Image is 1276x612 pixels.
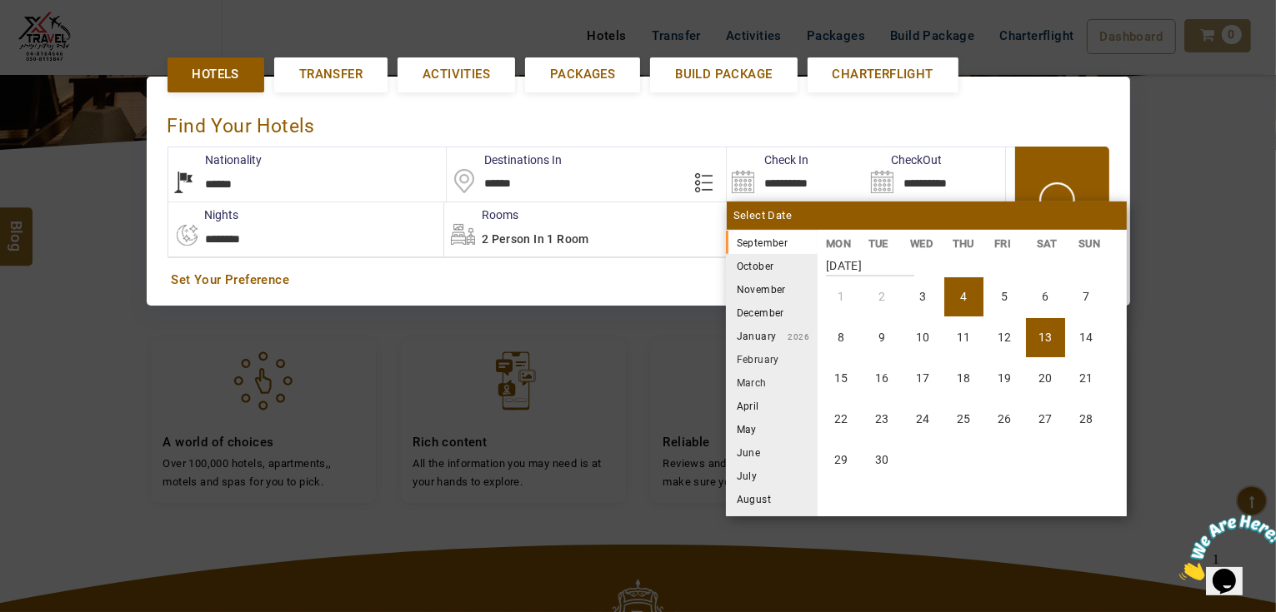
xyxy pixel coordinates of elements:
[788,239,904,248] small: 2025
[859,235,902,252] li: TUE
[826,246,914,276] strong: [DATE]
[7,7,13,21] span: 1
[727,152,808,168] label: Check In
[1026,359,1065,398] li: Saturday, 20 September 2025
[1067,318,1106,357] li: Sunday, 14 September 2025
[985,400,1024,439] li: Friday, 26 September 2025
[1026,277,1065,316] li: Saturday, 6 September 2025
[168,97,1109,147] div: Find Your Hotels
[985,359,1024,398] li: Friday, 19 September 2025
[650,57,797,92] a: Build Package
[726,394,818,417] li: April
[398,57,515,92] a: Activities
[7,7,110,72] img: Chat attention grabber
[822,400,861,439] li: Monday, 22 September 2025
[274,57,388,92] a: Transfer
[818,235,860,252] li: MON
[726,324,818,347] li: January
[903,400,943,439] li: Wednesday, 24 September 2025
[822,440,861,480] li: Monday, 29 September 2025
[1026,400,1065,439] li: Saturday, 27 September 2025
[726,417,818,440] li: May
[447,152,562,168] label: Destinations In
[863,359,902,398] li: Tuesday, 16 September 2025
[1067,277,1106,316] li: Sunday, 7 September 2025
[863,318,902,357] li: Tuesday, 9 September 2025
[777,332,810,341] small: 2026
[726,231,818,254] li: September
[726,347,818,371] li: February
[944,400,983,439] li: Thursday, 25 September 2025
[550,66,615,83] span: Packages
[726,440,818,464] li: June
[903,359,943,398] li: Wednesday, 17 September 2025
[168,206,239,223] label: nights
[726,371,818,394] li: March
[822,318,861,357] li: Monday, 8 September 2025
[944,359,983,398] li: Thursday, 18 September 2025
[726,254,818,277] li: October
[986,235,1028,252] li: FRI
[944,277,983,316] li: Thursday, 4 September 2025
[726,301,818,324] li: December
[726,487,818,510] li: August
[1028,235,1070,252] li: SAT
[525,57,640,92] a: Packages
[902,235,944,252] li: WED
[726,277,818,301] li: November
[822,359,861,398] li: Monday, 15 September 2025
[943,235,986,252] li: THU
[675,66,772,83] span: Build Package
[1067,359,1106,398] li: Sunday, 21 September 2025
[726,464,818,487] li: July
[1070,235,1113,252] li: SUN
[727,202,1127,230] div: Select Date
[172,271,1105,289] a: Set Your Preference
[299,66,363,83] span: Transfer
[985,277,1024,316] li: Friday, 5 September 2025
[808,57,958,92] a: Charterflight
[985,318,1024,357] li: Friday, 12 September 2025
[903,277,943,316] li: Wednesday, 3 September 2025
[903,318,943,357] li: Wednesday, 10 September 2025
[866,152,942,168] label: CheckOut
[866,147,1005,202] input: Search
[168,57,264,92] a: Hotels
[944,318,983,357] li: Thursday, 11 September 2025
[1026,318,1065,357] li: Saturday, 13 September 2025
[482,232,589,246] span: 2 Person in 1 Room
[423,66,490,83] span: Activities
[168,152,263,168] label: Nationality
[833,66,933,83] span: Charterflight
[1173,508,1276,587] iframe: chat widget
[1067,400,1106,439] li: Sunday, 28 September 2025
[444,206,518,223] label: Rooms
[863,440,902,480] li: Tuesday, 30 September 2025
[193,66,239,83] span: Hotels
[863,400,902,439] li: Tuesday, 23 September 2025
[727,147,866,202] input: Search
